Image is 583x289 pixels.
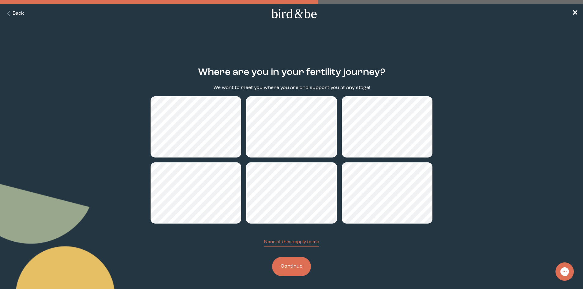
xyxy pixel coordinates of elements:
[572,8,578,19] a: ✕
[198,65,385,80] h2: Where are you in your fertility journey?
[264,239,319,247] button: None of these apply to me
[272,257,311,276] button: Continue
[5,10,24,17] button: Back Button
[572,10,578,17] span: ✕
[552,260,577,283] iframe: Gorgias live chat messenger
[213,84,370,91] p: We want to meet you where you are and support you at any stage!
